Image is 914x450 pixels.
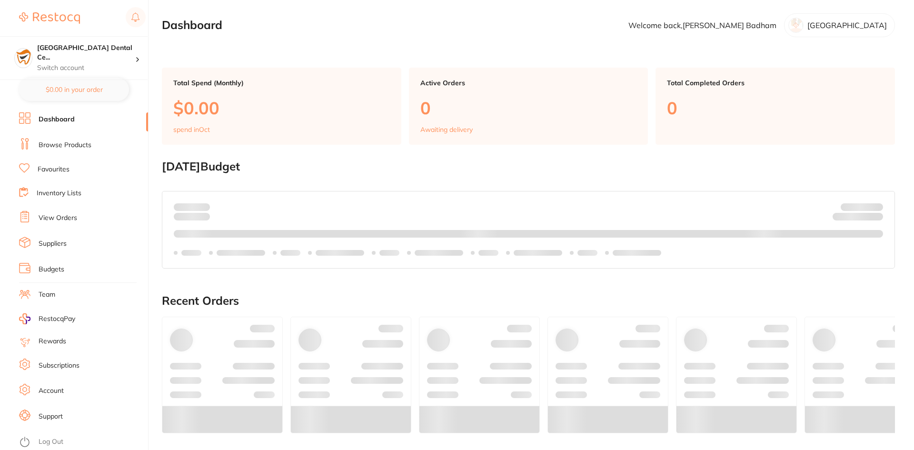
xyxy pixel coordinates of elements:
[19,7,80,29] a: Restocq Logo
[807,21,887,30] p: [GEOGRAPHIC_DATA]
[667,98,884,118] p: 0
[39,314,75,324] span: RestocqPay
[39,361,79,370] a: Subscriptions
[15,49,32,66] img: Horsham Plaza Dental Centre
[162,294,895,308] h2: Recent Orders
[656,68,895,145] a: Total Completed Orders0
[864,202,883,211] strong: $NaN
[19,435,145,450] button: Log Out
[38,165,70,174] a: Favourites
[841,203,883,210] p: Budget:
[193,202,210,211] strong: $0.00
[39,337,66,346] a: Rewards
[173,79,390,87] p: Total Spend (Monthly)
[37,63,135,73] p: Switch account
[181,249,201,257] p: Labels
[39,290,55,300] a: Team
[37,43,135,62] h4: Horsham Plaza Dental Centre
[39,437,63,447] a: Log Out
[866,214,883,223] strong: $0.00
[280,249,300,257] p: Labels
[19,313,75,324] a: RestocqPay
[37,189,81,198] a: Inventory Lists
[316,249,364,257] p: Labels extended
[420,79,637,87] p: Active Orders
[19,313,30,324] img: RestocqPay
[478,249,498,257] p: Labels
[39,412,63,421] a: Support
[19,12,80,24] img: Restocq Logo
[39,140,91,150] a: Browse Products
[174,211,210,222] p: month
[39,115,75,124] a: Dashboard
[19,78,129,101] button: $0.00 in your order
[409,68,648,145] a: Active Orders0Awaiting delivery
[577,249,597,257] p: Labels
[833,211,883,222] p: Remaining:
[173,98,390,118] p: $0.00
[420,98,637,118] p: 0
[667,79,884,87] p: Total Completed Orders
[173,126,210,133] p: spend in Oct
[514,249,562,257] p: Labels extended
[39,239,67,249] a: Suppliers
[613,249,661,257] p: Labels extended
[174,203,210,210] p: Spent:
[379,249,399,257] p: Labels
[39,213,77,223] a: View Orders
[39,386,64,396] a: Account
[162,160,895,173] h2: [DATE] Budget
[628,21,776,30] p: Welcome back, [PERSON_NAME] Badham
[415,249,463,257] p: Labels extended
[217,249,265,257] p: Labels extended
[39,265,64,274] a: Budgets
[162,68,401,145] a: Total Spend (Monthly)$0.00spend inOct
[162,19,222,32] h2: Dashboard
[420,126,473,133] p: Awaiting delivery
